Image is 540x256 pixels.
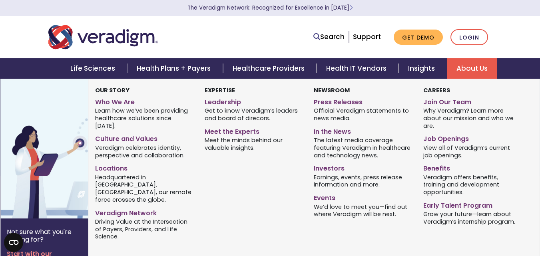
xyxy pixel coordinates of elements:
a: Support [353,32,381,42]
a: The Veradigm Network: Recognized for Excellence in [DATE]Learn More [187,4,353,12]
a: Veradigm Network [95,206,192,218]
a: Search [313,32,345,42]
a: Early Talent Program [423,198,520,210]
a: In the News [314,125,411,136]
strong: Newsroom [314,86,350,94]
a: Insights [399,58,447,79]
span: Learn More [349,4,353,12]
a: Culture and Values [95,132,192,143]
a: Login [450,29,488,46]
img: Veradigm logo [48,24,158,50]
a: Job Openings [423,132,520,143]
span: Driving Value at the Intersection of Payers, Providers, and Life Science. [95,217,192,240]
a: Events [314,191,411,202]
a: Meet the Experts [205,125,302,136]
span: View all of Veradigm’s current job openings. [423,143,520,159]
span: Grow your future—learn about Veradigm’s internship program. [423,210,520,226]
span: Earnings, events, press release information and more. [314,173,411,189]
a: Join Our Team [423,95,520,107]
a: Get Demo [394,30,443,45]
a: Locations [95,161,192,173]
a: Investors [314,161,411,173]
img: Vector image of Veradigm’s Story [0,79,129,218]
span: The latest media coverage featuring Veradigm in healthcare and technology news. [314,136,411,159]
span: Learn how we’ve been providing healthcare solutions since [DATE]. [95,107,192,130]
span: We’d love to meet you—find out where Veradigm will be next. [314,202,411,218]
span: Headquartered in [GEOGRAPHIC_DATA], [GEOGRAPHIC_DATA], our remote force crosses the globe. [95,173,192,203]
a: Benefits [423,161,520,173]
span: Veradigm offers benefits, training and development opportunities. [423,173,520,196]
strong: Expertise [205,86,235,94]
a: Health Plans + Payers [127,58,223,79]
span: Meet the minds behind our valuable insights. [205,136,302,152]
span: Official Veradigm statements to news media. [314,107,411,122]
a: Life Sciences [61,58,127,79]
a: About Us [447,58,497,79]
p: Not sure what you're looking for? [7,228,82,243]
a: Who We Are [95,95,192,107]
span: Why Veradigm? Learn more about our mission and who we are. [423,107,520,130]
a: Health IT Vendors [317,58,399,79]
strong: Our Story [95,86,130,94]
span: Veradigm celebrates identity, perspective and collaboration. [95,143,192,159]
a: Leadership [205,95,302,107]
a: Press Releases [314,95,411,107]
strong: Careers [423,86,450,94]
span: Get to know Veradigm’s leaders and board of direcors. [205,107,302,122]
button: Open CMP widget [4,233,23,252]
a: Healthcare Providers [223,58,317,79]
